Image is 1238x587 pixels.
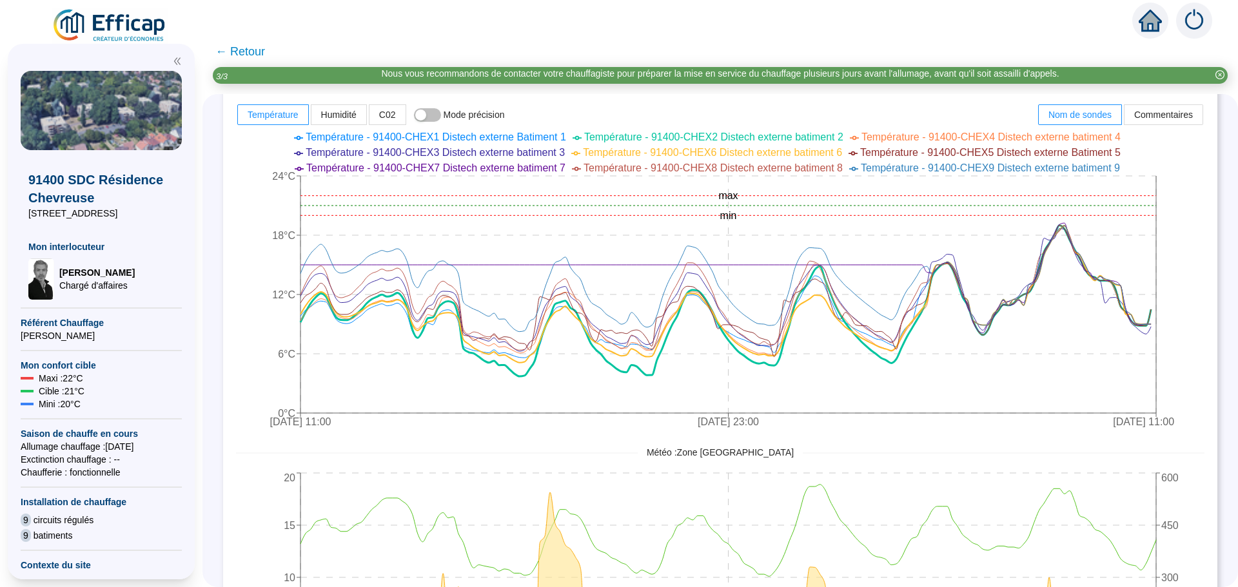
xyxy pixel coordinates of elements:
[718,190,738,201] tspan: max
[59,266,135,279] span: [PERSON_NAME]
[720,210,737,221] tspan: min
[39,385,84,398] span: Cible : 21 °C
[284,572,295,583] tspan: 10
[1134,110,1193,120] span: Commentaires
[21,427,182,440] span: Saison de chauffe en cours
[306,147,565,158] span: Température - 91400-CHEX3 Distech externe batiment 3
[28,258,54,300] img: Chargé d'affaires
[1176,3,1212,39] img: alerts
[21,514,31,526] span: 9
[21,359,182,372] span: Mon confort cible
[861,162,1120,173] span: Température - 91400-CHEX9 Distech externe batiment 9
[1139,9,1162,32] span: home
[34,514,93,526] span: circuits régulés
[321,110,357,120] span: Humidité
[1048,110,1112,120] span: Nom de sondes
[21,496,182,508] span: Installation de chauffage
[306,131,566,142] span: Température - 91400-CHEX1 Distech externe Batiment 1
[861,131,1121,142] span: Température - 91400-CHEX4 Distech externe batiment 4
[584,131,843,142] span: Température - 91400-CHEX2 Distech externe batiment 2
[1161,472,1179,483] tspan: 600
[444,110,505,120] span: Mode précision
[272,230,295,241] tspan: 18°C
[52,8,168,44] img: efficap energie logo
[21,329,182,342] span: [PERSON_NAME]
[860,147,1121,158] span: Température - 91400-CHEX5 Distech externe Batiment 5
[21,316,182,329] span: Référent Chauffage
[215,43,265,61] span: ← Retour
[21,529,31,542] span: 9
[379,110,396,120] span: C02
[284,520,295,531] tspan: 15
[39,398,81,410] span: Mini : 20 °C
[59,279,135,292] span: Chargé d'affaires
[278,349,295,360] tspan: 6°C
[28,207,174,220] span: [STREET_ADDRESS]
[1161,572,1179,583] tspan: 300
[272,171,295,182] tspan: 24°C
[21,440,182,453] span: Allumage chauffage : [DATE]
[698,416,759,427] tspan: [DATE] 23:00
[381,67,1059,81] div: Nous vous recommandons de contacter votre chauffagiste pour préparer la mise en service du chauff...
[1215,70,1224,79] span: close-circle
[216,72,228,81] i: 3 / 3
[306,162,565,173] span: Température - 91400-CHEX7 Distech externe batiment 7
[39,372,83,385] span: Maxi : 22 °C
[21,453,182,466] span: Exctinction chauffage : --
[284,472,295,483] tspan: 20
[270,416,331,427] tspan: [DATE] 11:00
[583,147,842,158] span: Température - 91400-CHEX6 Distech externe batiment 6
[34,529,73,542] span: batiments
[28,240,174,253] span: Mon interlocuteur
[584,162,843,173] span: Température - 91400-CHEX8 Distech externe batiment 8
[28,171,174,207] span: 91400 SDC Résidence Chevreuse
[21,559,182,572] span: Contexte du site
[278,408,295,419] tspan: 0°C
[638,446,803,459] span: Météo : Zone [GEOGRAPHIC_DATA]
[1113,416,1174,427] tspan: [DATE] 11:00
[173,57,182,66] span: double-left
[248,110,299,120] span: Température
[1161,520,1179,531] tspan: 450
[272,289,295,300] tspan: 12°C
[21,466,182,479] span: Chaufferie : fonctionnelle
